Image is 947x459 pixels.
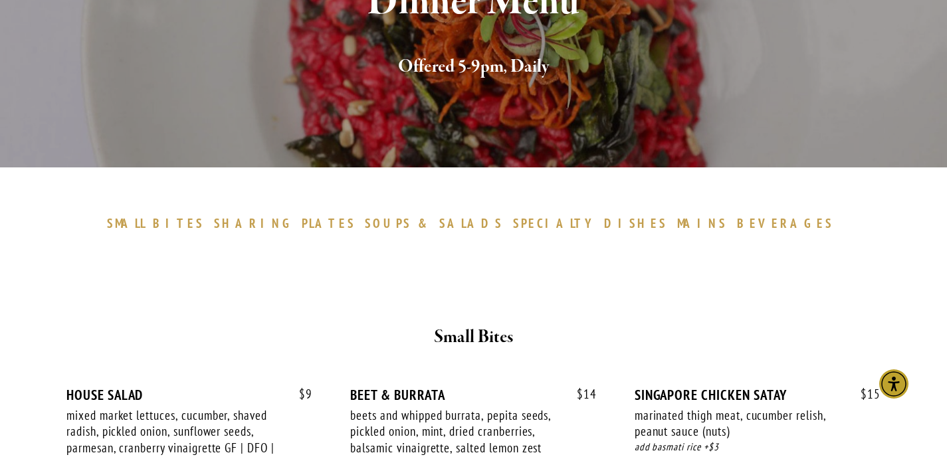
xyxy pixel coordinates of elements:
div: HOUSE SALAD [66,387,312,403]
span: SPECIALTY [513,215,598,231]
div: SINGAPORE CHICKEN SATAY [635,387,881,403]
span: $ [861,386,867,402]
div: marinated thigh meat, cucumber relish, peanut sauce (nuts) [635,407,843,440]
a: MAINS [677,215,734,231]
span: SOUPS [365,215,411,231]
div: add basmati rice +$3 [635,440,881,455]
div: Accessibility Menu [879,369,908,399]
strong: Small Bites [434,325,513,349]
span: $ [577,386,583,402]
span: PLATES [302,215,356,231]
a: SHARINGPLATES [214,215,362,231]
span: SALADS [439,215,503,231]
span: BEVERAGES [737,215,834,231]
span: $ [299,386,306,402]
a: SOUPS&SALADS [365,215,509,231]
span: BITES [153,215,204,231]
span: & [418,215,433,231]
h2: Offered 5-9pm, Daily [91,53,857,81]
span: MAINS [677,215,727,231]
a: SMALLBITES [107,215,211,231]
span: SHARING [214,215,295,231]
span: SMALL [107,215,147,231]
a: SPECIALTYDISHES [513,215,674,231]
span: 15 [847,387,881,402]
div: BEET & BURRATA [350,387,596,403]
span: DISHES [604,215,667,231]
a: BEVERAGES [737,215,841,231]
span: 14 [564,387,597,402]
span: 9 [286,387,312,402]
